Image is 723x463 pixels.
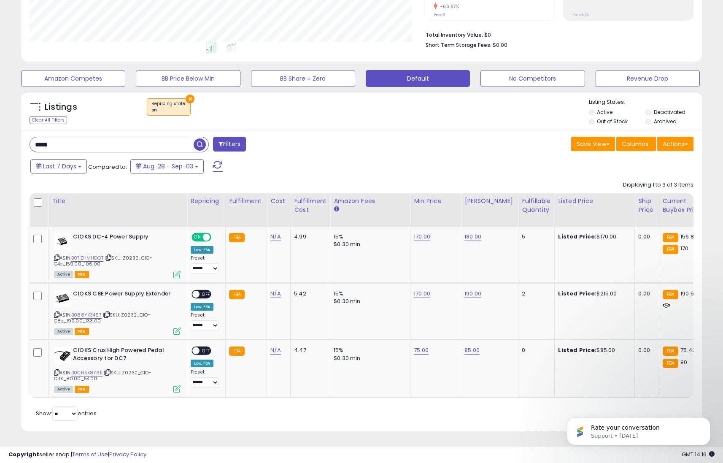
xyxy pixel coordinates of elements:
[334,206,339,213] small: Amazon Fees.
[437,3,459,10] small: -66.67%
[143,162,193,171] span: Aug-28 - Sep-03
[572,12,589,17] small: Prev: N/A
[36,409,97,417] span: Show: entries
[334,347,404,354] div: 15%
[294,290,324,298] div: 5.42
[200,290,213,298] span: OFF
[558,233,596,241] b: Listed Price:
[186,95,194,103] button: ×
[597,108,612,116] label: Active
[54,386,73,393] span: All listings currently available for purchase on Amazon
[558,347,628,354] div: $85.00
[571,137,615,151] button: Save View
[680,244,688,252] span: 170
[638,233,652,241] div: 0.00
[270,197,287,206] div: Cost
[191,360,213,367] div: Low. FBA
[464,197,515,206] div: [PERSON_NAME]
[663,197,706,214] div: Current Buybox Price
[657,137,693,151] button: Actions
[54,290,71,307] img: 316-K004d7L._SL40_.jpg
[71,369,103,376] a: B0CN5X8Y6K
[589,98,702,106] p: Listing States:
[229,290,245,299] small: FBA
[130,159,204,173] button: Aug-28 - Sep-03
[663,347,678,356] small: FBA
[294,197,326,214] div: Fulfillment Cost
[72,450,108,458] a: Terms of Use
[136,70,240,87] button: BB Price Below Min
[622,140,648,148] span: Columns
[294,347,324,354] div: 4.47
[229,347,245,356] small: FBA
[426,29,687,39] li: $0
[73,347,175,364] b: CIOKS Crux High Powered Pedal Accessory for DC7
[71,255,103,262] a: B07ZHMHDQT
[75,271,89,278] span: FBA
[616,137,656,151] button: Columns
[334,241,404,248] div: $0.30 min
[54,347,71,363] img: 41jPIFTmAlL._SL40_.jpg
[191,246,213,254] div: Low. FBA
[270,233,281,241] a: N/A
[71,311,102,319] a: B088YK3467
[251,70,355,87] button: BB Share = Zero
[8,450,39,458] strong: Copyright
[30,159,87,173] button: Last 7 Days
[88,163,127,171] span: Compared to:
[414,346,429,355] a: 75.00
[54,328,73,335] span: All listings currently available for purchase on Amazon
[680,290,698,298] span: 190.54
[554,400,723,459] iframe: Intercom notifications message
[192,233,203,241] span: ON
[597,118,628,125] label: Out of Stock
[493,41,507,49] span: $0.00
[522,290,548,298] div: 2
[464,290,481,298] a: 190.00
[43,162,76,171] span: Last 7 Days
[334,355,404,362] div: $0.30 min
[54,233,71,250] img: 3148CAYdGfL._SL40_.jpg
[623,181,693,189] div: Displaying 1 to 3 of 3 items
[426,41,491,49] b: Short Term Storage Fees:
[558,233,628,241] div: $170.00
[558,290,628,298] div: $215.00
[654,118,677,125] label: Archived
[464,346,480,355] a: 85.00
[334,233,404,241] div: 15%
[654,108,685,116] label: Deactivated
[558,346,596,354] b: Listed Price:
[638,197,655,214] div: Ship Price
[191,303,213,311] div: Low. FBA
[366,70,470,87] button: Default
[638,290,652,298] div: 0.00
[54,369,151,382] span: | SKU: Z0232_CIO-CRX_80.00_54.00
[334,290,404,298] div: 15%
[680,233,697,241] span: 156.82
[54,255,152,267] span: | SKU: Z0232_CIO-C4e_159.00_106.00
[151,107,186,113] div: on
[414,290,430,298] a: 170.00
[30,116,67,124] div: Clear All Filters
[191,197,222,206] div: Repricing
[558,197,631,206] div: Listed Price
[45,101,77,113] h5: Listings
[191,369,219,388] div: Preset:
[52,197,183,206] div: Title
[109,450,146,458] a: Privacy Policy
[73,290,175,300] b: CIOKS C8E Power Supply Extender
[522,233,548,241] div: 5
[294,233,324,241] div: 4.99
[414,197,457,206] div: Min Price
[558,290,596,298] b: Listed Price:
[213,137,246,152] button: Filters
[464,233,481,241] a: 180.00
[270,346,281,355] a: N/A
[334,197,407,206] div: Amazon Fees
[638,347,652,354] div: 0.00
[191,255,219,274] div: Preset:
[229,233,245,242] small: FBA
